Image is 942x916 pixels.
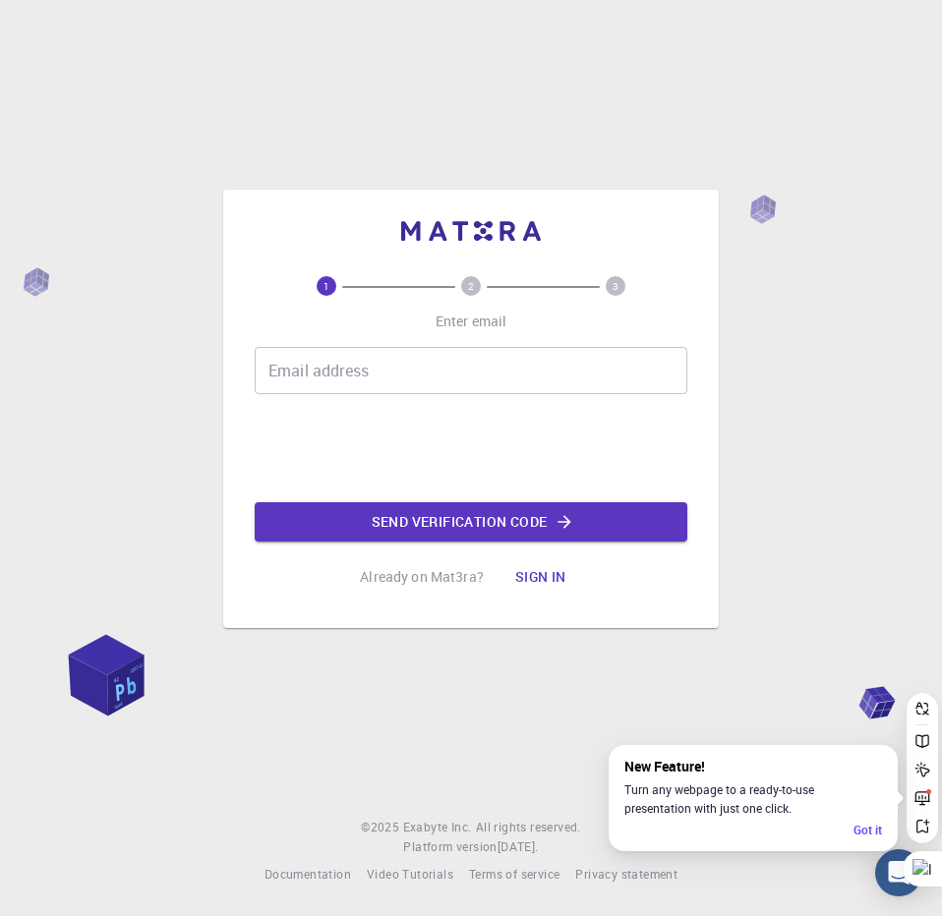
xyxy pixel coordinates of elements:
[498,838,539,854] span: [DATE] .
[367,866,453,882] span: Video Tutorials
[575,865,677,885] a: Privacy statement
[322,410,620,487] iframe: reCAPTCHA
[575,866,677,882] span: Privacy statement
[476,818,581,837] span: All rights reserved.
[360,567,484,587] p: Already on Mat3ra?
[324,279,329,293] text: 1
[265,865,351,885] a: Documentation
[500,557,582,597] button: Sign in
[613,279,618,293] text: 3
[367,865,453,885] a: Video Tutorials
[469,866,559,882] span: Terms of service
[265,866,351,882] span: Documentation
[403,819,472,834] span: Exabyte Inc.
[403,818,472,837] a: Exabyte Inc.
[436,312,507,331] p: Enter email
[875,849,922,896] div: Open Intercom Messenger
[469,865,559,885] a: Terms of service
[361,818,402,837] span: © 2025
[255,502,687,542] button: Send verification code
[498,837,539,857] a: [DATE].
[403,837,497,857] span: Platform version
[468,279,474,293] text: 2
